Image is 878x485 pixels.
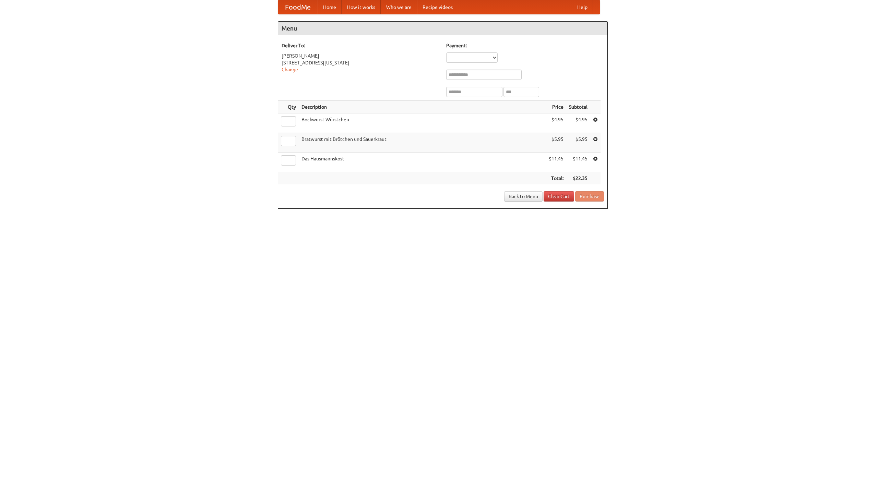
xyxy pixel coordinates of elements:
[504,191,543,202] a: Back to Menu
[572,0,593,14] a: Help
[299,101,546,113] th: Description
[278,22,607,35] h4: Menu
[278,101,299,113] th: Qty
[299,153,546,172] td: Das Hausmannskost
[566,133,590,153] td: $5.95
[278,0,318,14] a: FoodMe
[282,42,439,49] h5: Deliver To:
[342,0,381,14] a: How it works
[546,153,566,172] td: $11.45
[566,101,590,113] th: Subtotal
[282,52,439,59] div: [PERSON_NAME]
[282,67,298,72] a: Change
[546,133,566,153] td: $5.95
[299,133,546,153] td: Bratwurst mit Brötchen und Sauerkraut
[299,113,546,133] td: Bockwurst Würstchen
[282,59,439,66] div: [STREET_ADDRESS][US_STATE]
[566,113,590,133] td: $4.95
[546,113,566,133] td: $4.95
[566,172,590,185] th: $22.35
[546,101,566,113] th: Price
[566,153,590,172] td: $11.45
[446,42,604,49] h5: Payment:
[417,0,458,14] a: Recipe videos
[546,172,566,185] th: Total:
[318,0,342,14] a: Home
[544,191,574,202] a: Clear Cart
[381,0,417,14] a: Who we are
[575,191,604,202] button: Purchase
